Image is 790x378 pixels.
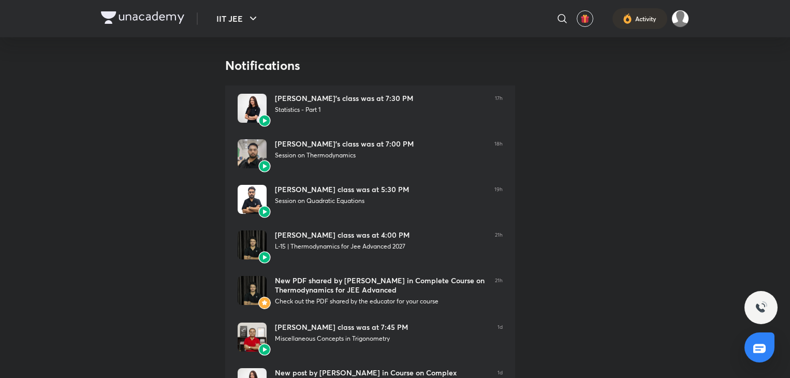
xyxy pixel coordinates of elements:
a: AvatarAvatar[PERSON_NAME] class was at 5:30 PMSession on Quadratic Equations19h [225,177,515,222]
img: Avatar [238,94,267,123]
img: Avatar [258,206,271,218]
div: [PERSON_NAME] class was at 7:45 PM [275,323,489,332]
h3: Notifications [225,58,515,73]
span: 21h [495,276,503,306]
img: Avatar [258,297,271,309]
a: AvatarAvatar[PERSON_NAME] class was at 4:00 PML-15 | Thermodynamics for Jee Advanced 202721h [225,222,515,268]
span: 17h [495,94,503,123]
div: Check out the PDF shared by the educator for your course [275,297,487,306]
img: avatar [580,14,590,23]
a: AvatarAvatarNew PDF shared by [PERSON_NAME] in Complete Course on Thermodynamics for JEE Advanced... [225,268,515,314]
img: Priyanshu Jain [671,10,689,27]
div: [PERSON_NAME] class was at 5:30 PM [275,185,486,194]
div: [PERSON_NAME] class was at 4:00 PM [275,230,487,240]
a: Company Logo [101,11,184,26]
span: 18h [494,139,503,168]
img: Avatar [238,139,267,168]
img: Avatar [258,251,271,264]
div: [PERSON_NAME]’s class was at 7:00 PM [275,139,486,149]
div: Session on Quadratic Equations [275,196,486,206]
div: Statistics - Part 1 [275,105,487,114]
span: 21h [495,230,503,259]
div: Session on Thermodynamics [275,151,486,160]
div: [PERSON_NAME]’s class was at 7:30 PM [275,94,487,103]
span: 1d [498,323,503,352]
img: Avatar [238,185,267,214]
img: ttu [755,301,767,314]
img: activity [623,12,632,25]
a: AvatarAvatar[PERSON_NAME]’s class was at 7:30 PMStatistics - Part 117h [225,85,515,131]
img: Avatar [258,343,271,356]
span: 19h [494,185,503,214]
button: avatar [577,10,593,27]
a: AvatarAvatar[PERSON_NAME]’s class was at 7:00 PMSession on Thermodynamics18h [225,131,515,177]
a: AvatarAvatar[PERSON_NAME] class was at 7:45 PMMiscellaneous Concepts in Trigonometry1d [225,314,515,360]
img: Avatar [238,276,267,305]
img: Company Logo [101,11,184,24]
img: Avatar [258,114,271,127]
div: New PDF shared by [PERSON_NAME] in Complete Course on Thermodynamics for JEE Advanced [275,276,487,295]
img: Avatar [238,323,267,352]
div: Miscellaneous Concepts in Trigonometry [275,334,489,343]
button: IIT JEE [210,8,266,29]
div: L-15 | Thermodynamics for Jee Advanced 2027 [275,242,487,251]
img: Avatar [238,230,267,259]
img: Avatar [258,160,271,172]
